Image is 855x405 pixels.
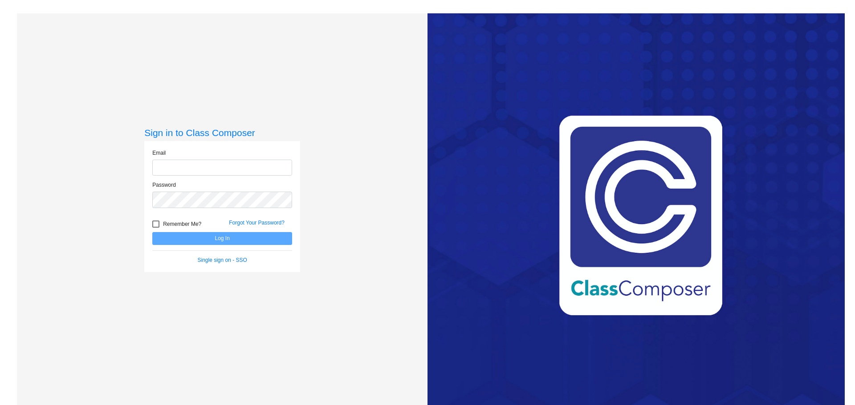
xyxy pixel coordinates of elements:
[144,127,300,138] h3: Sign in to Class Composer
[152,149,166,157] label: Email
[152,181,176,189] label: Password
[198,257,247,263] a: Single sign on - SSO
[229,220,285,226] a: Forgot Your Password?
[152,232,292,245] button: Log In
[163,219,201,229] span: Remember Me?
